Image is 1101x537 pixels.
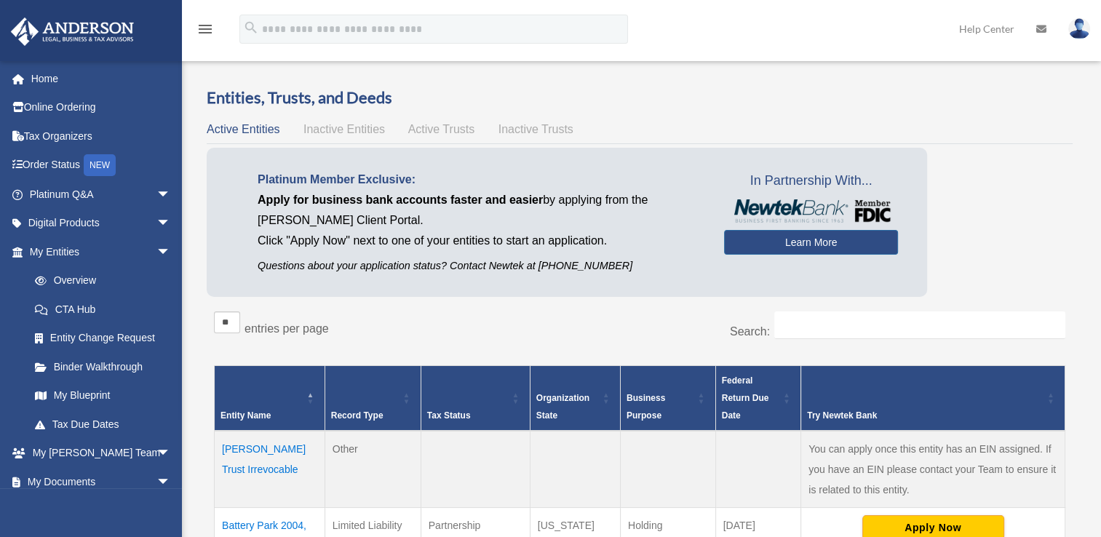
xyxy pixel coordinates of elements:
[10,439,193,468] a: My [PERSON_NAME] Teamarrow_drop_down
[10,209,193,238] a: Digital Productsarrow_drop_down
[196,25,214,38] a: menu
[421,365,530,431] th: Tax Status: Activate to sort
[10,237,186,266] a: My Entitiesarrow_drop_down
[20,352,186,381] a: Binder Walkthrough
[325,365,421,431] th: Record Type: Activate to sort
[20,381,186,410] a: My Blueprint
[207,123,279,135] span: Active Entities
[731,199,891,223] img: NewtekBankLogoSM.png
[801,365,1065,431] th: Try Newtek Bank : Activate to sort
[20,266,178,295] a: Overview
[627,393,665,421] span: Business Purpose
[156,467,186,497] span: arrow_drop_down
[156,209,186,239] span: arrow_drop_down
[620,365,715,431] th: Business Purpose: Activate to sort
[724,230,898,255] a: Learn More
[243,20,259,36] i: search
[303,123,385,135] span: Inactive Entities
[715,365,801,431] th: Federal Return Due Date: Activate to sort
[10,467,193,496] a: My Documentsarrow_drop_down
[10,93,193,122] a: Online Ordering
[156,180,186,210] span: arrow_drop_down
[530,365,620,431] th: Organization State: Activate to sort
[215,431,325,508] td: [PERSON_NAME] Trust Irrevocable
[331,410,383,421] span: Record Type
[498,123,573,135] span: Inactive Trusts
[258,194,543,206] span: Apply for business bank accounts faster and easier
[730,325,770,338] label: Search:
[20,295,186,324] a: CTA Hub
[258,257,702,275] p: Questions about your application status? Contact Newtek at [PHONE_NUMBER]
[245,322,329,335] label: entries per page
[7,17,138,46] img: Anderson Advisors Platinum Portal
[722,375,769,421] span: Federal Return Due Date
[10,64,193,93] a: Home
[156,439,186,469] span: arrow_drop_down
[207,87,1073,109] h3: Entities, Trusts, and Deeds
[196,20,214,38] i: menu
[84,154,116,176] div: NEW
[10,122,193,151] a: Tax Organizers
[408,123,475,135] span: Active Trusts
[427,410,471,421] span: Tax Status
[215,365,325,431] th: Entity Name: Activate to invert sorting
[220,410,271,421] span: Entity Name
[258,190,702,231] p: by applying from the [PERSON_NAME] Client Portal.
[807,407,1043,424] div: Try Newtek Bank
[156,237,186,267] span: arrow_drop_down
[20,410,186,439] a: Tax Due Dates
[10,180,193,209] a: Platinum Q&Aarrow_drop_down
[325,431,421,508] td: Other
[536,393,589,421] span: Organization State
[1068,18,1090,39] img: User Pic
[724,170,898,193] span: In Partnership With...
[258,170,702,190] p: Platinum Member Exclusive:
[258,231,702,251] p: Click "Apply Now" next to one of your entities to start an application.
[801,431,1065,508] td: You can apply once this entity has an EIN assigned. If you have an EIN please contact your Team t...
[20,324,186,353] a: Entity Change Request
[10,151,193,180] a: Order StatusNEW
